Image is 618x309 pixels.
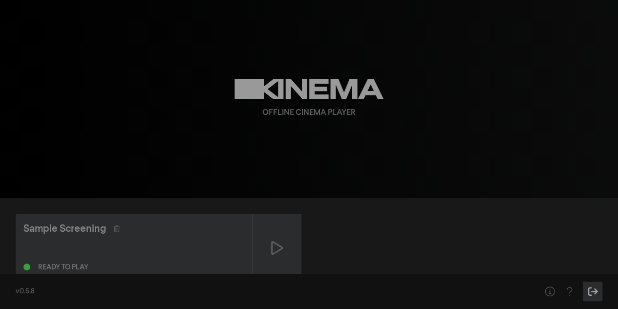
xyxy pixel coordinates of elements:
button: Sign Out [583,282,602,301]
button: Help [559,282,579,301]
button: Help [540,282,559,301]
div: v0.5.8 [16,287,520,297]
div: Ready to play [38,264,88,271]
div: Sample Screening [23,221,106,236]
div: Offline Cinema Player [262,107,356,119]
